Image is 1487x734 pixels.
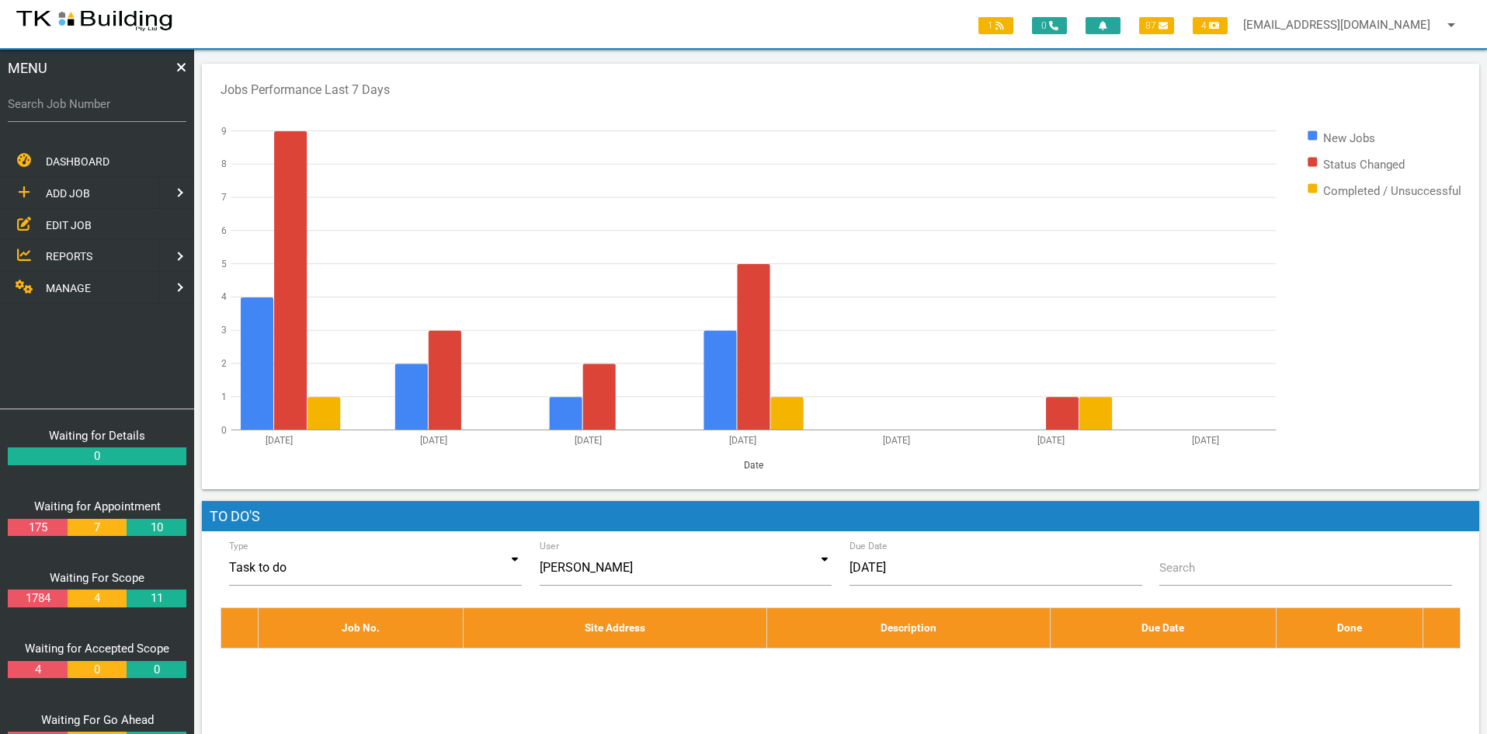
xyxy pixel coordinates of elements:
[49,429,145,443] a: Waiting for Details
[46,187,90,200] span: ADD JOB
[221,224,227,235] text: 6
[266,434,293,445] text: [DATE]
[221,357,227,368] text: 2
[8,661,67,679] a: 4
[8,447,186,465] a: 0
[8,519,67,537] a: 175
[729,434,756,445] text: [DATE]
[127,519,186,537] a: 10
[8,57,47,78] span: MENU
[420,434,447,445] text: [DATE]
[202,501,1479,532] h1: To Do's
[16,8,173,33] img: s3file
[1192,434,1219,445] text: [DATE]
[8,96,186,113] label: Search Job Number
[46,155,109,168] span: DASHBOARD
[978,17,1013,34] span: 1
[1193,17,1228,34] span: 4
[1323,157,1405,171] text: Status Changed
[34,499,161,513] a: Waiting for Appointment
[883,434,910,445] text: [DATE]
[221,291,227,302] text: 4
[221,192,227,203] text: 7
[1276,608,1423,648] th: Done
[46,218,92,231] span: EDIT JOB
[127,590,186,607] a: 11
[25,642,169,656] a: Waiting for Accepted Scope
[540,539,559,553] label: User
[1323,130,1375,144] text: New Jobs
[259,608,464,648] th: Job No.
[767,608,1051,648] th: Description
[221,391,227,402] text: 1
[464,608,767,648] th: Site Address
[744,459,763,470] text: Date
[229,539,248,553] label: Type
[1051,608,1276,648] th: Due Date
[221,82,390,97] text: Jobs Performance Last 7 Days
[221,325,227,336] text: 3
[1139,17,1174,34] span: 87
[8,590,67,607] a: 1784
[1323,183,1461,197] text: Completed / Unsuccessful
[46,282,91,294] span: MANAGE
[221,258,227,269] text: 5
[127,661,186,679] a: 0
[68,519,127,537] a: 7
[221,158,227,169] text: 8
[68,661,127,679] a: 0
[1159,559,1195,577] label: Search
[1032,17,1067,34] span: 0
[221,125,227,136] text: 9
[41,713,154,727] a: Waiting For Go Ahead
[46,250,92,263] span: REPORTS
[1037,434,1065,445] text: [DATE]
[68,590,127,607] a: 4
[221,424,227,435] text: 0
[849,539,888,553] label: Due Date
[575,434,602,445] text: [DATE]
[50,571,144,585] a: Waiting For Scope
